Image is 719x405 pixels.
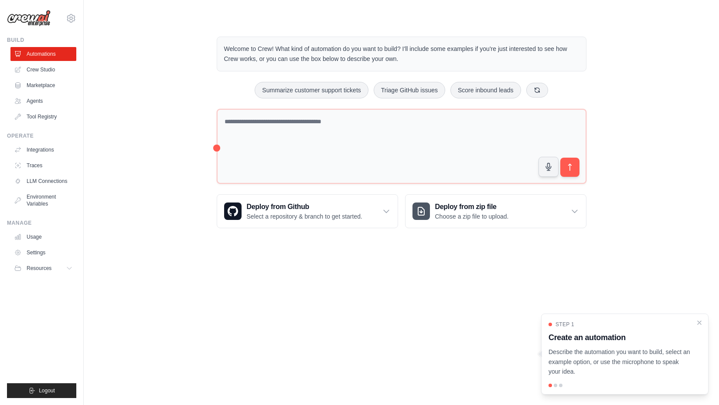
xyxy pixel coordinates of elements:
[7,219,76,226] div: Manage
[374,82,445,98] button: Triage GitHub issues
[7,10,51,27] img: Logo
[247,212,362,221] p: Select a repository & branch to get started.
[10,63,76,77] a: Crew Studio
[10,246,76,260] a: Settings
[10,230,76,244] a: Usage
[10,261,76,275] button: Resources
[10,110,76,124] a: Tool Registry
[549,347,691,377] p: Describe the automation you want to build, select an example option, or use the microphone to spe...
[10,47,76,61] a: Automations
[435,212,509,221] p: Choose a zip file to upload.
[7,37,76,44] div: Build
[39,387,55,394] span: Logout
[7,383,76,398] button: Logout
[435,202,509,212] h3: Deploy from zip file
[10,78,76,92] a: Marketplace
[696,319,703,326] button: Close walkthrough
[549,331,691,344] h3: Create an automation
[10,190,76,211] a: Environment Variables
[255,82,368,98] button: Summarize customer support tickets
[10,159,76,172] a: Traces
[555,321,574,328] span: Step 1
[450,82,521,98] button: Score inbound leads
[10,174,76,188] a: LLM Connections
[247,202,362,212] h3: Deploy from Github
[10,94,76,108] a: Agents
[27,265,51,272] span: Resources
[7,132,76,139] div: Operate
[224,44,579,64] p: Welcome to Crew! What kind of automation do you want to build? I'll include some examples if you'...
[10,143,76,157] a: Integrations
